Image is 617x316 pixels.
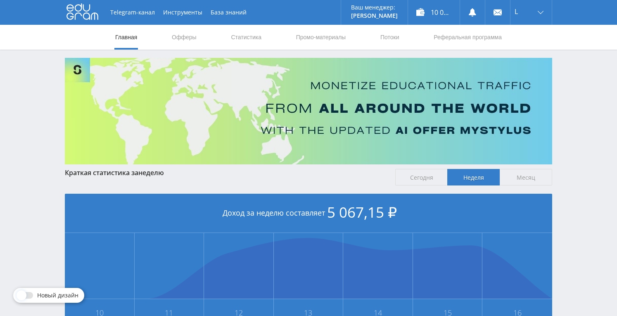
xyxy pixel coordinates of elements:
span: L [515,8,518,15]
img: Banner [65,58,552,164]
div: Доход за неделю составляет [65,194,552,233]
a: Промо-материалы [295,25,346,50]
a: Офферы [171,25,197,50]
span: Месяц [500,169,552,185]
span: Сегодня [395,169,448,185]
span: 5 067,15 ₽ [327,202,397,222]
span: 15 [413,309,482,316]
span: Неделя [447,169,500,185]
span: 12 [204,309,273,316]
span: 16 [483,309,552,316]
span: 11 [135,309,204,316]
span: 10 [65,309,134,316]
p: Ваш менеджер: [351,4,398,11]
span: 13 [274,309,343,316]
span: 14 [344,309,412,316]
span: неделю [138,168,164,177]
span: Новый дизайн [37,292,78,299]
div: Краткая статистика за [65,169,387,176]
p: [PERSON_NAME] [351,12,398,19]
a: Статистика [230,25,262,50]
a: Реферальная программа [433,25,503,50]
a: Главная [114,25,138,50]
a: Потоки [380,25,400,50]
